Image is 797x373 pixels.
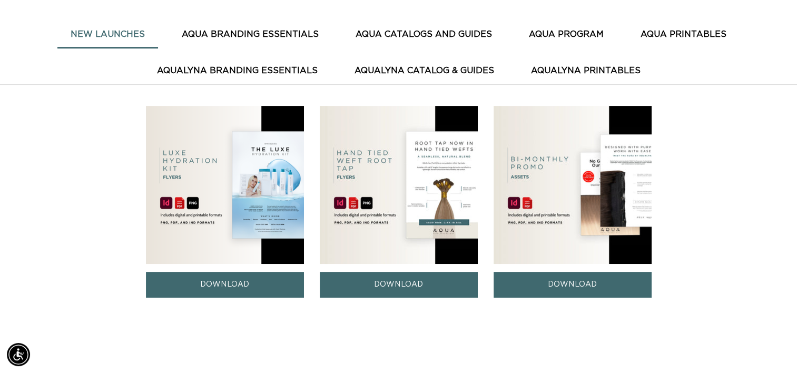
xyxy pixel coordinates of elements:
[341,58,507,84] button: AquaLyna Catalog & Guides
[518,58,654,84] button: AquaLyna Printables
[494,272,652,298] a: DOWNLOAD
[57,22,158,47] button: New Launches
[516,22,617,47] button: AQUA PROGRAM
[627,22,740,47] button: AQUA PRINTABLES
[320,272,478,298] a: DOWNLOAD
[169,22,332,47] button: AQUA BRANDING ESSENTIALS
[146,272,304,298] a: DOWNLOAD
[7,343,30,366] div: Accessibility Menu
[144,58,331,84] button: AquaLyna Branding Essentials
[342,22,505,47] button: AQUA CATALOGS AND GUIDES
